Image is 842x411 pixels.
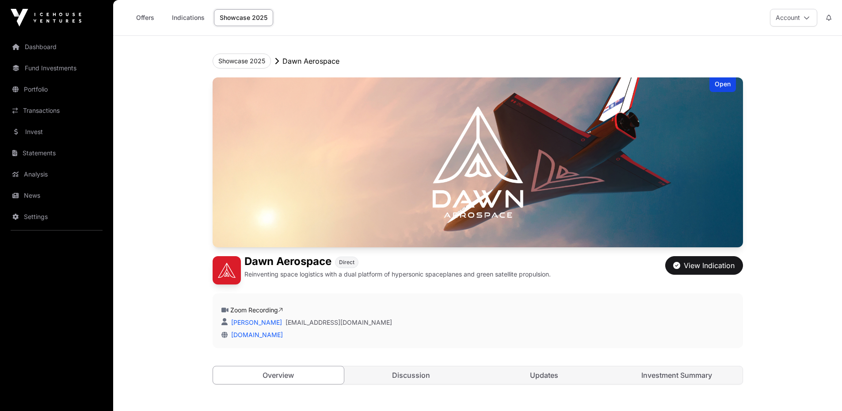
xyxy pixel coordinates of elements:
iframe: Chat Widget [798,369,842,411]
a: [EMAIL_ADDRESS][DOMAIN_NAME] [286,318,392,327]
div: View Indication [673,260,735,271]
nav: Tabs [213,366,743,384]
a: Settings [7,207,106,227]
a: Analysis [7,165,106,184]
div: Open [709,77,736,92]
a: News [7,186,106,205]
a: Updates [479,366,610,384]
a: Showcase 2025 [214,9,273,26]
a: View Indication [665,265,743,274]
a: Offers [127,9,163,26]
span: Direct [339,259,354,266]
a: [PERSON_NAME] [229,319,282,326]
a: Zoom Recording [230,306,283,314]
a: Fund Investments [7,58,106,78]
a: [DOMAIN_NAME] [228,331,283,338]
button: Account [770,9,817,27]
button: View Indication [665,256,743,275]
p: Reinventing space logistics with a dual platform of hypersonic spaceplanes and green satellite pr... [244,270,551,279]
h1: Dawn Aerospace [244,256,331,268]
a: Overview [213,366,345,384]
a: Transactions [7,101,106,120]
a: Invest [7,122,106,142]
a: Investment Summary [611,366,743,384]
img: Dawn Aerospace [213,256,241,284]
a: Indications [166,9,210,26]
img: Icehouse Ventures Logo [11,9,81,27]
button: Showcase 2025 [213,54,271,69]
a: Dashboard [7,37,106,57]
a: Statements [7,143,106,163]
p: Dawn Aerospace [282,56,339,66]
img: Dawn Aerospace [213,77,743,247]
a: Discussion [346,366,477,384]
a: Portfolio [7,80,106,99]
